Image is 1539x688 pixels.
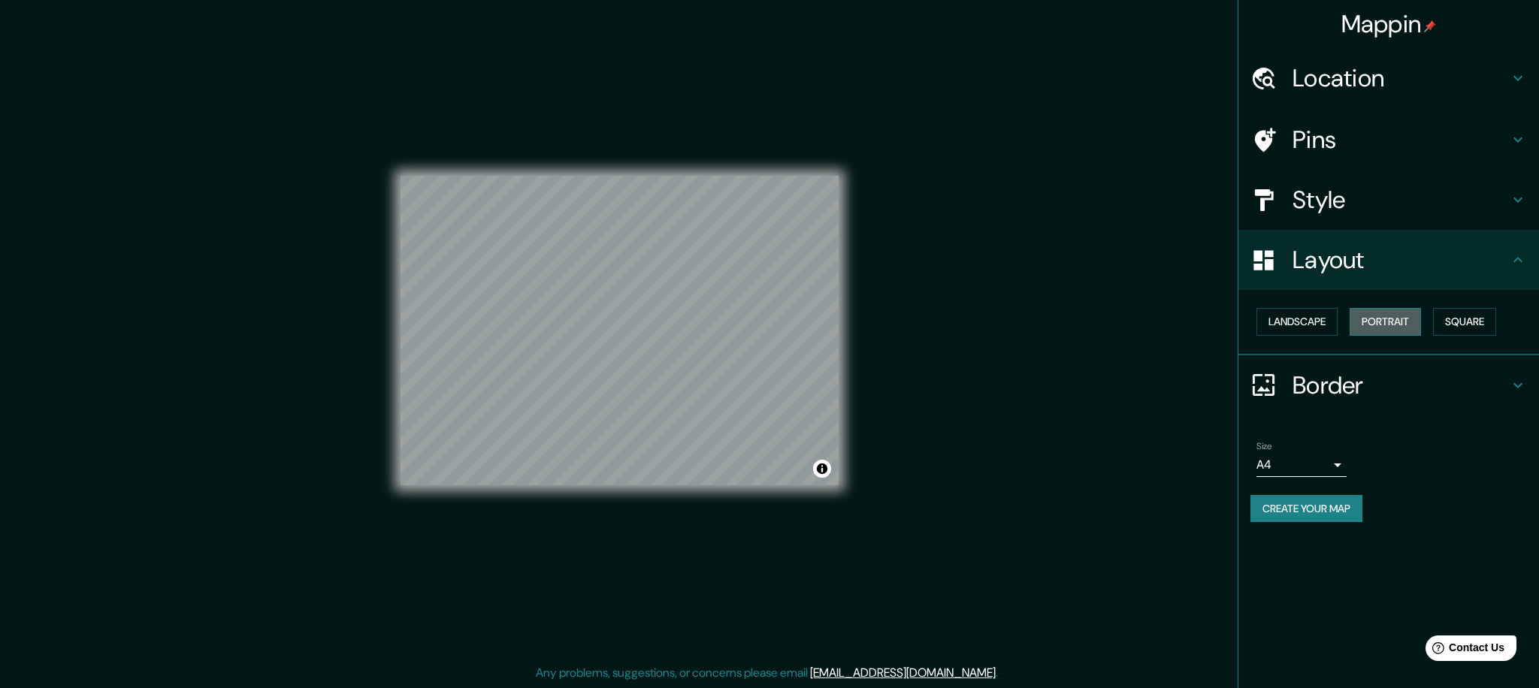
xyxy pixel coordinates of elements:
[1350,308,1421,336] button: Portrait
[1293,185,1509,215] h4: Style
[1238,230,1539,290] div: Layout
[1293,63,1509,93] h4: Location
[1433,308,1496,336] button: Square
[1293,125,1509,155] h4: Pins
[401,176,839,485] canvas: Map
[1424,20,1436,32] img: pin-icon.png
[1238,110,1539,170] div: Pins
[1256,308,1338,336] button: Landscape
[810,665,996,680] a: [EMAIL_ADDRESS][DOMAIN_NAME]
[1341,9,1437,39] h4: Mappin
[1293,370,1509,400] h4: Border
[1238,355,1539,415] div: Border
[813,460,831,478] button: Toggle attribution
[1293,245,1509,275] h4: Layout
[1256,453,1347,477] div: A4
[1238,48,1539,108] div: Location
[1405,629,1522,671] iframe: Help widget launcher
[1238,170,1539,230] div: Style
[1250,495,1362,523] button: Create your map
[1000,664,1003,682] div: .
[1256,439,1272,452] label: Size
[536,664,998,682] p: Any problems, suggestions, or concerns please email .
[998,664,1000,682] div: .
